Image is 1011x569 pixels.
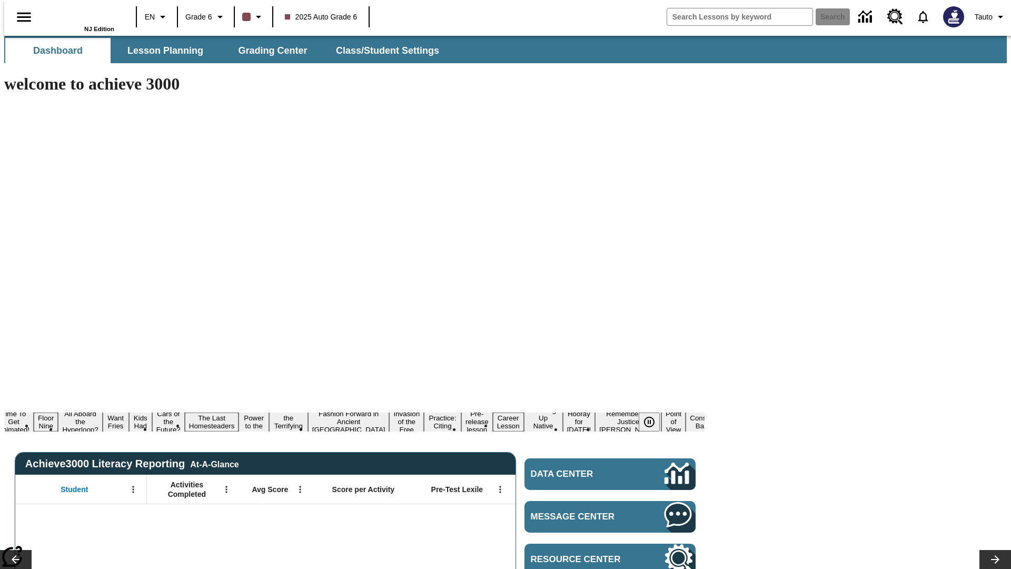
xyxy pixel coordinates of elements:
input: search field [667,8,812,25]
button: Slide 16 Hooray for Constitution Day! [563,408,596,435]
span: EN [145,12,155,23]
button: Slide 18 Point of View [661,408,686,435]
span: Lesson Planning [127,45,203,57]
span: Message Center [531,512,633,522]
button: Open Menu [219,482,234,497]
span: Resource Center [531,554,633,565]
button: Lesson Planning [113,38,218,63]
span: Data Center [531,469,629,479]
a: Home [46,5,114,26]
button: Slide 10 Fashion Forward in Ancient Rome [308,408,390,435]
button: Lesson carousel, Next [979,550,1011,569]
button: Slide 17 Remembering Justice O'Connor [595,408,661,435]
button: Open Menu [125,482,141,497]
button: Slide 8 Solar Power to the People [239,405,269,439]
span: Tauto [975,12,993,23]
span: Class/Student Settings [336,45,439,57]
button: Open side menu [8,2,39,33]
a: Notifications [909,3,937,31]
span: Achieve3000 Literacy Reporting [25,458,239,470]
span: Pre-Test Lexile [431,485,483,494]
button: Open Menu [292,482,308,497]
button: Grading Center [220,38,325,63]
span: Student [61,485,88,494]
div: Home [46,4,114,32]
button: Select a new avatar [937,3,970,31]
span: Grade 6 [185,12,212,23]
button: Class color is dark brown. Change class color [238,7,269,26]
div: Pause [639,413,670,431]
span: 2025 Auto Grade 6 [285,12,358,23]
div: SubNavbar [4,38,449,63]
span: Score per Activity [332,485,395,494]
button: Slide 9 Attack of the Terrifying Tomatoes [269,405,308,439]
div: SubNavbar [4,36,1007,63]
button: Slide 4 Do You Want Fries With That? [103,397,129,447]
button: Slide 12 Mixed Practice: Citing Evidence [424,405,461,439]
button: Slide 6 Cars of the Future? [152,408,185,435]
span: Dashboard [33,45,83,57]
span: NJ Edition [84,26,114,32]
button: Slide 5 Dirty Jobs Kids Had To Do [129,397,152,447]
span: Activities Completed [152,480,222,499]
button: Slide 14 Career Lesson [493,413,524,431]
button: Open Menu [492,482,508,497]
button: Pause [639,413,660,431]
img: Avatar [943,6,964,27]
div: At-A-Glance [190,458,239,469]
button: Slide 11 The Invasion of the Free CD [389,400,424,443]
button: Class/Student Settings [328,38,448,63]
a: Message Center [524,501,696,533]
button: Slide 2 Floor Nine [34,413,58,431]
span: Grading Center [238,45,307,57]
a: Resource Center, Will open in new tab [881,3,909,31]
span: Avg Score [252,485,288,494]
button: Slide 19 The Constitution's Balancing Act [686,405,736,439]
a: Data Center [852,3,881,32]
a: Data Center [524,458,696,490]
button: Dashboard [5,38,111,63]
h1: welcome to achieve 3000 [4,74,705,94]
button: Slide 15 Cooking Up Native Traditions [524,405,563,439]
button: Slide 7 The Last Homesteaders [185,413,239,431]
button: Language: EN, Select a language [140,7,174,26]
button: Profile/Settings [970,7,1011,26]
button: Slide 3 All Aboard the Hyperloop? [58,408,102,435]
button: Slide 13 Pre-release lesson [461,408,493,435]
button: Grade: Grade 6, Select a grade [181,7,231,26]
